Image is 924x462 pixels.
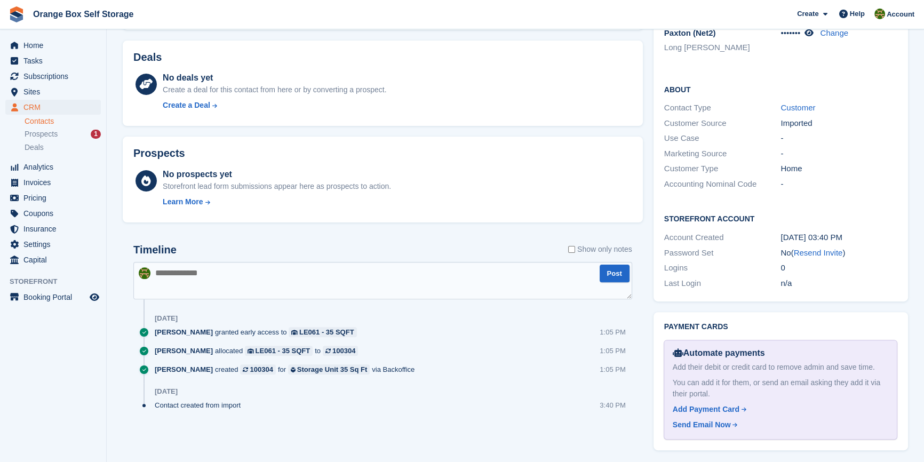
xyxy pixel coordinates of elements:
span: Deals [25,142,44,153]
span: Coupons [23,206,87,221]
div: No prospects yet [163,168,391,181]
a: Resend Invite [794,248,843,257]
li: Long [PERSON_NAME] [664,42,781,54]
a: menu [5,252,101,267]
div: LE061 - 35 SQFT [256,346,310,356]
div: Storefront lead form submissions appear here as prospects to action. [163,181,391,192]
span: Storefront [10,276,106,287]
a: Contacts [25,116,101,126]
div: - [780,148,897,160]
div: Customer Source [664,117,781,130]
div: Customer Type [664,163,781,175]
span: Analytics [23,160,87,174]
div: granted early access to [155,327,362,337]
span: Account [887,9,914,20]
img: stora-icon-8386f47178a22dfd0bd8f6a31ec36ba5ce8667c1dd55bd0f319d3a0aa187defe.svg [9,6,25,22]
a: menu [5,160,101,174]
div: 100304 [332,346,355,356]
div: Logins [664,262,781,274]
div: 1:05 PM [600,364,625,375]
span: Tasks [23,53,87,68]
a: Learn More [163,196,391,208]
span: Sites [23,84,87,99]
span: Subscriptions [23,69,87,84]
a: Add Payment Card [673,404,884,415]
div: Home [780,163,897,175]
span: Help [850,9,865,19]
img: SARAH T [139,267,150,279]
span: Capital [23,252,87,267]
span: ••••••• [780,28,800,37]
div: Add their debit or credit card to remove admin and save time. [673,362,888,373]
span: CRM [23,100,87,115]
a: menu [5,53,101,68]
div: allocated to [155,346,363,356]
h2: About [664,84,897,94]
a: menu [5,221,101,236]
span: Create [797,9,818,19]
a: menu [5,38,101,53]
div: Learn More [163,196,203,208]
div: Accounting Nominal Code [664,178,781,190]
a: Prospects 1 [25,129,101,140]
a: 100304 [240,364,275,375]
div: LE061 - 35 SQFT [299,327,354,337]
div: 100304 [250,364,273,375]
a: menu [5,190,101,205]
a: menu [5,206,101,221]
div: 3:40 PM [600,400,625,410]
span: Paxton (Net2) [664,28,716,37]
div: Account Created [664,232,781,244]
div: 1:05 PM [600,346,625,356]
h2: Prospects [133,147,185,160]
a: menu [5,175,101,190]
a: Change [820,28,848,37]
a: Deals [25,142,101,153]
div: Imported [780,117,897,130]
label: Show only notes [568,244,632,255]
div: Contact Type [664,102,781,114]
div: n/a [780,277,897,290]
a: menu [5,84,101,99]
span: Settings [23,237,87,252]
div: Use Case [664,132,781,145]
div: 0 [780,262,897,274]
span: [PERSON_NAME] [155,327,213,337]
h2: Payment cards [664,323,897,331]
div: Contact created from import [155,400,246,410]
h2: Storefront Account [664,213,897,224]
a: LE061 - 35 SQFT [245,346,313,356]
span: Insurance [23,221,87,236]
a: LE061 - 35 SQFT [289,327,356,337]
div: - [780,132,897,145]
div: - [780,178,897,190]
a: Create a Deal [163,100,386,111]
a: Storage Unit 35 Sq Ft [288,364,370,375]
span: Invoices [23,175,87,190]
div: Automate payments [673,347,888,360]
div: Storage Unit 35 Sq Ft [297,364,367,375]
a: Customer [780,103,815,112]
span: Home [23,38,87,53]
div: 1:05 PM [600,327,625,337]
a: Preview store [88,291,101,304]
span: ( ) [791,248,846,257]
span: [PERSON_NAME] [155,364,213,375]
div: created for via Backoffice [155,364,420,375]
div: No [780,247,897,259]
div: Create a Deal [163,100,210,111]
a: menu [5,290,101,305]
h2: Timeline [133,244,177,256]
div: Send Email Now [673,419,731,431]
div: 1 [91,130,101,139]
img: SARAH T [874,9,885,19]
div: No deals yet [163,71,386,84]
div: You can add it for them, or send an email asking they add it via their portal. [673,377,888,400]
div: Create a deal for this contact from here or by converting a prospect. [163,84,386,95]
div: Password Set [664,247,781,259]
h2: Deals [133,51,162,63]
a: menu [5,100,101,115]
span: Booking Portal [23,290,87,305]
div: [DATE] [155,314,178,323]
div: Marketing Source [664,148,781,160]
